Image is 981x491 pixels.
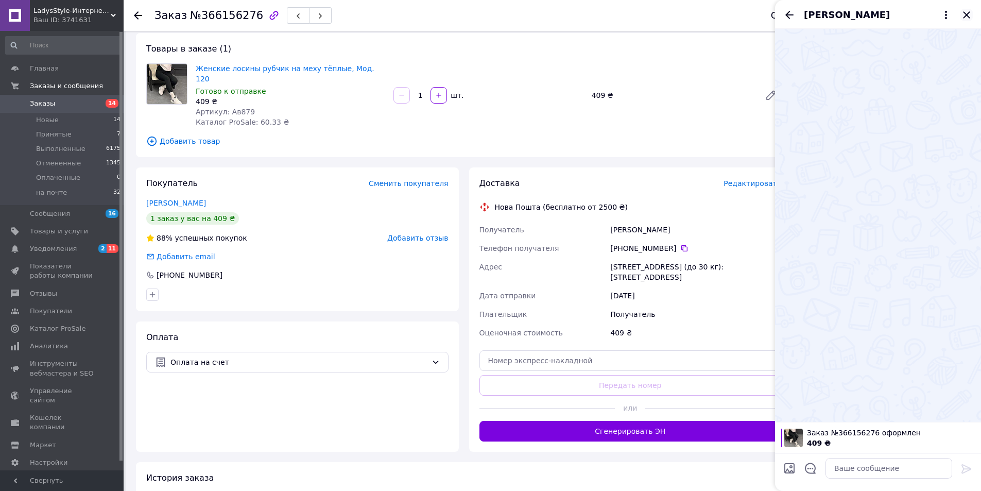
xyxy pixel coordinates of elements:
div: Получатель [608,305,783,324]
span: 14 [113,115,121,125]
span: LadysStyle-Интернет магазин женской одежды [33,6,111,15]
span: Заказы [30,99,55,108]
button: Открыть шаблоны ответов [804,462,817,475]
span: История заказа [146,473,214,483]
span: Получатель [479,226,524,234]
div: 409 ₴ [608,324,783,342]
div: [STREET_ADDRESS] (до 30 кг): [STREET_ADDRESS] [608,258,783,286]
span: Оценочная стоимость [479,329,563,337]
span: 2 [98,244,107,253]
span: Инструменты вебмастера и SEO [30,359,95,378]
span: Адрес [479,263,502,271]
div: успешных покупок [146,233,247,243]
span: Добавить отзыв [387,234,448,242]
button: Закрыть [960,9,973,21]
span: Готово к отправке [196,87,266,95]
div: Вернуться назад [134,10,142,21]
span: 1345 [106,159,121,168]
span: Заказ [154,9,187,22]
span: 32 [113,188,121,197]
div: [DATE] [608,286,783,305]
div: Статус заказа [771,10,840,21]
div: Добавить email [156,251,216,262]
span: 409 ₴ [807,439,831,447]
span: Уведомления [30,244,77,253]
span: на почте [36,188,67,197]
span: Дата отправки [479,292,536,300]
div: Добавить email [145,251,216,262]
span: Заказ №366156276 оформлен [807,428,975,438]
div: Нова Пошта (бесплатно от 2500 ₴) [492,202,630,212]
span: Артикул: Ав879 [196,108,255,116]
span: Товары в заказе (1) [146,44,231,54]
span: Доставка [479,178,520,188]
a: Женские лосины рубчик на меху тёплые, Мод. 120 [196,64,374,83]
span: 14 [106,99,118,108]
span: Каталог ProSale: 60.33 ₴ [196,118,289,126]
div: [PERSON_NAME] [608,221,783,239]
span: Маркет [30,441,56,450]
span: Заказы и сообщения [30,81,103,91]
button: Сгенерировать ЭН [479,421,782,442]
span: Сообщения [30,209,70,218]
span: Показатели работы компании [30,262,95,280]
span: или [615,403,645,413]
span: №366156276 [190,9,263,22]
span: Плательщик [479,310,527,318]
span: 7 [117,130,121,139]
div: 1 заказ у вас на 409 ₴ [146,212,239,225]
span: 11 [107,244,118,253]
span: Отмененные [36,159,81,168]
span: 6175 [106,144,121,154]
span: Настройки [30,458,67,467]
span: Редактировать [724,179,781,188]
span: 0 [117,173,121,182]
span: Выполненные [36,144,85,154]
a: Редактировать [761,85,781,106]
span: Оплаченные [36,173,80,182]
span: Новые [36,115,59,125]
div: [PHONE_NUMBER] [610,243,781,253]
input: Поиск [5,36,122,55]
div: шт. [448,90,464,100]
span: [PERSON_NAME] [804,8,890,22]
div: Ваш ID: 3741631 [33,15,124,25]
span: Каталог ProSale [30,324,85,333]
span: Оплата [146,332,178,342]
span: Главная [30,64,59,73]
button: [PERSON_NAME] [804,8,952,22]
span: Кошелек компании [30,413,95,432]
div: [PHONE_NUMBER] [156,270,223,280]
button: Назад [783,9,796,21]
span: Покупатель [146,178,198,188]
span: Оплата на счет [170,357,427,368]
img: 6810342321_w100_h100_zhenskie-losiny-rubchik.jpg [784,429,803,447]
span: Сменить покупателя [369,179,448,188]
a: [PERSON_NAME] [146,199,206,207]
div: 409 ₴ [588,88,756,103]
input: Номер экспресс-накладной [479,350,782,371]
span: 16 [106,209,118,218]
div: 409 ₴ [196,96,385,107]
span: 88% [157,234,173,242]
span: Добавить товар [146,136,781,147]
span: Управление сайтом [30,386,95,405]
span: Телефон получателя [479,244,559,252]
span: Товары и услуги [30,227,88,236]
span: Аналитика [30,342,68,351]
img: Женские лосины рубчик на меху тёплые, Мод. 120 [147,64,187,104]
span: Принятые [36,130,72,139]
span: Покупатели [30,307,72,316]
span: Отзывы [30,289,57,298]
